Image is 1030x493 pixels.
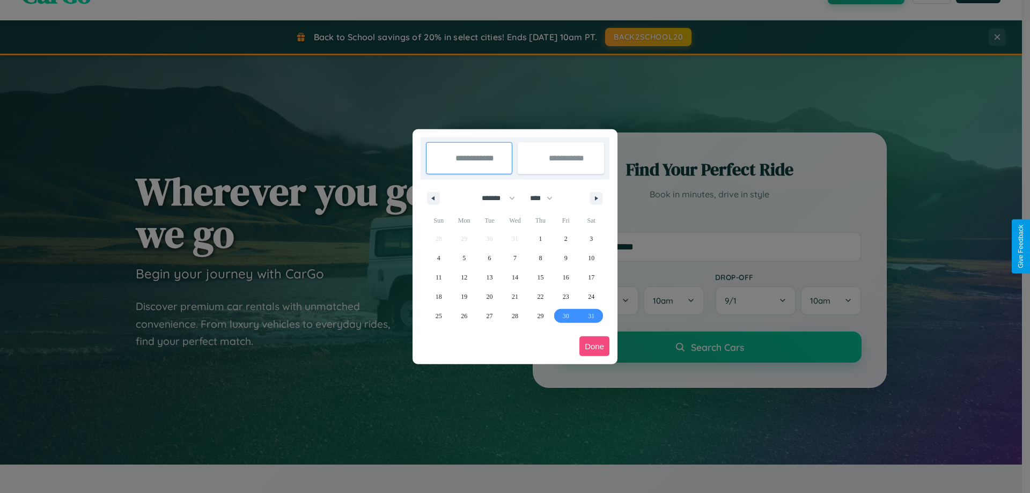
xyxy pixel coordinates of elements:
[462,248,466,268] span: 5
[477,248,502,268] button: 6
[426,248,451,268] button: 4
[553,248,578,268] button: 9
[579,248,604,268] button: 10
[553,287,578,306] button: 23
[487,268,493,287] span: 13
[553,212,578,229] span: Fri
[528,212,553,229] span: Thu
[553,306,578,326] button: 30
[477,287,502,306] button: 20
[537,268,543,287] span: 15
[512,306,518,326] span: 28
[436,287,442,306] span: 18
[487,306,493,326] span: 27
[539,248,542,268] span: 8
[426,306,451,326] button: 25
[579,287,604,306] button: 24
[539,229,542,248] span: 1
[502,268,527,287] button: 14
[513,248,517,268] span: 7
[528,229,553,248] button: 1
[512,268,518,287] span: 14
[451,287,476,306] button: 19
[488,248,491,268] span: 6
[502,287,527,306] button: 21
[426,287,451,306] button: 18
[426,268,451,287] button: 11
[461,306,467,326] span: 26
[528,268,553,287] button: 15
[512,287,518,306] span: 21
[451,268,476,287] button: 12
[588,306,594,326] span: 31
[563,268,569,287] span: 16
[563,306,569,326] span: 30
[461,268,467,287] span: 12
[564,248,568,268] span: 9
[579,212,604,229] span: Sat
[436,306,442,326] span: 25
[590,229,593,248] span: 3
[461,287,467,306] span: 19
[502,248,527,268] button: 7
[528,287,553,306] button: 22
[502,306,527,326] button: 28
[451,306,476,326] button: 26
[579,336,609,356] button: Done
[451,212,476,229] span: Mon
[588,248,594,268] span: 10
[588,287,594,306] span: 24
[528,248,553,268] button: 8
[487,287,493,306] span: 20
[579,306,604,326] button: 31
[502,212,527,229] span: Wed
[588,268,594,287] span: 17
[528,306,553,326] button: 29
[426,212,451,229] span: Sun
[1017,225,1025,268] div: Give Feedback
[477,306,502,326] button: 27
[437,248,440,268] span: 4
[477,212,502,229] span: Tue
[579,229,604,248] button: 3
[553,229,578,248] button: 2
[564,229,568,248] span: 2
[563,287,569,306] span: 23
[451,248,476,268] button: 5
[436,268,442,287] span: 11
[477,268,502,287] button: 13
[553,268,578,287] button: 16
[537,287,543,306] span: 22
[579,268,604,287] button: 17
[537,306,543,326] span: 29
